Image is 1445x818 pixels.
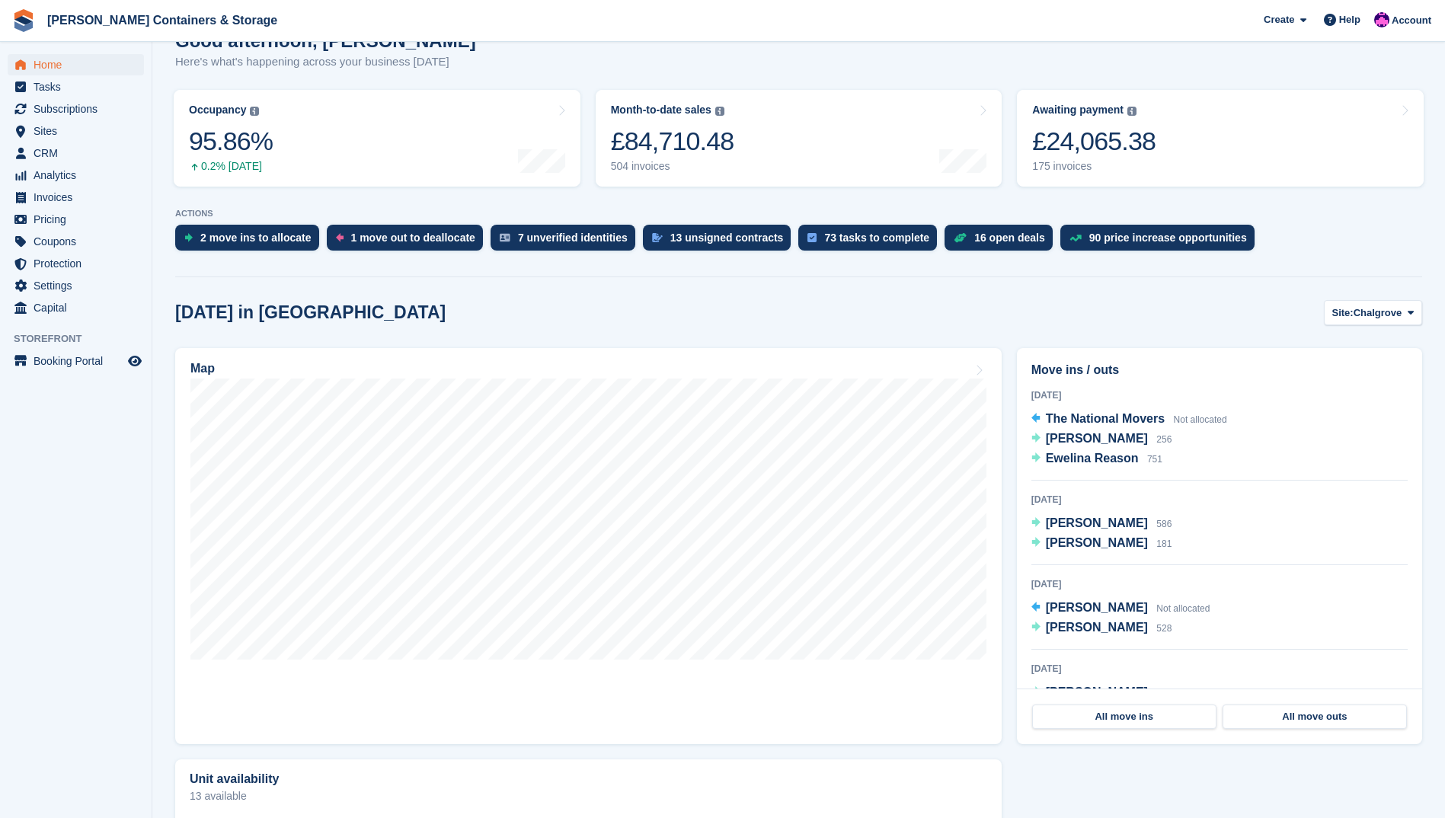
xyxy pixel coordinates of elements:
img: Nathan Edwards [1374,12,1389,27]
span: 181 [1156,538,1172,549]
span: Sites [34,120,125,142]
span: [PERSON_NAME] [1046,621,1148,634]
div: 7 unverified identities [518,232,628,244]
div: 2 move ins to allocate [200,232,312,244]
div: [DATE] [1031,388,1408,402]
span: CRM [34,142,125,164]
p: 13 available [190,791,987,801]
span: 528 [1156,623,1172,634]
h2: Unit availability [190,772,279,786]
img: icon-info-grey-7440780725fd019a000dd9b08b2336e03edf1995a4989e88bcd33f0948082b44.svg [715,107,724,116]
a: The National Movers Not allocated [1031,410,1227,430]
img: verify_identity-adf6edd0f0f0b5bbfe63781bf79b02c33cf7c696d77639b501bdc392416b5a36.svg [500,233,510,242]
div: £84,710.48 [611,126,734,157]
a: menu [8,350,144,372]
span: Ewelina Reason [1046,452,1139,465]
span: Subscriptions [34,98,125,120]
img: icon-info-grey-7440780725fd019a000dd9b08b2336e03edf1995a4989e88bcd33f0948082b44.svg [1127,107,1136,116]
h2: Move ins / outs [1031,361,1408,379]
span: Create [1264,12,1294,27]
a: menu [8,187,144,208]
a: Month-to-date sales £84,710.48 504 invoices [596,90,1002,187]
span: Settings [34,275,125,296]
span: Not allocated [1156,603,1210,614]
div: 0.2% [DATE] [189,160,273,173]
a: 90 price increase opportunities [1060,225,1262,258]
img: stora-icon-8386f47178a22dfd0bd8f6a31ec36ba5ce8667c1dd55bd0f319d3a0aa187defe.svg [12,9,35,32]
a: menu [8,98,144,120]
div: [DATE] [1031,493,1408,506]
span: Not allocated [1174,414,1227,425]
a: [PERSON_NAME] 181 [1031,534,1172,554]
a: Awaiting payment £24,065.38 175 invoices [1017,90,1424,187]
span: Pricing [34,209,125,230]
a: Occupancy 95.86% 0.2% [DATE] [174,90,580,187]
a: All move ins [1032,705,1216,729]
button: Site: Chalgrove [1324,300,1423,325]
div: Occupancy [189,104,246,117]
img: contract_signature_icon-13c848040528278c33f63329250d36e43548de30e8caae1d1a13099fd9432cc5.svg [652,233,663,242]
div: £24,065.38 [1032,126,1156,157]
span: Help [1339,12,1360,27]
img: deal-1b604bf984904fb50ccaf53a9ad4b4a5d6e5aea283cecdc64d6e3604feb123c2.svg [954,232,967,243]
a: All move outs [1223,705,1407,729]
a: 73 tasks to complete [798,225,945,258]
div: [DATE] [1031,662,1408,676]
a: [PERSON_NAME] Containers & Storage [41,8,283,33]
img: task-75834270c22a3079a89374b754ae025e5fb1db73e45f91037f5363f120a921f8.svg [807,233,817,242]
a: menu [8,54,144,75]
span: Analytics [34,165,125,186]
span: Booking Portal [34,350,125,372]
a: 2 move ins to allocate [175,225,327,258]
span: Coupons [34,231,125,252]
span: Chalgrove [1354,305,1402,321]
a: Map [175,348,1002,744]
div: Awaiting payment [1032,104,1124,117]
span: 586 [1156,519,1172,529]
a: 13 unsigned contracts [643,225,799,258]
span: The National Movers [1046,412,1165,425]
span: Home [34,54,125,75]
a: [PERSON_NAME] 586 [1031,514,1172,534]
a: Preview store [126,352,144,370]
a: menu [8,120,144,142]
a: menu [8,209,144,230]
a: 16 open deals [945,225,1060,258]
p: ACTIONS [175,209,1422,219]
span: [PERSON_NAME] [1046,516,1148,529]
div: Month-to-date sales [611,104,711,117]
div: 1 move out to deallocate [351,232,475,244]
span: Tasks [34,76,125,97]
div: 175 invoices [1032,160,1156,173]
div: 90 price increase opportunities [1089,232,1247,244]
a: menu [8,165,144,186]
div: 13 unsigned contracts [670,232,784,244]
a: menu [8,76,144,97]
div: 16 open deals [974,232,1045,244]
a: [PERSON_NAME] 256 [1031,430,1172,449]
h2: [DATE] in [GEOGRAPHIC_DATA] [175,302,446,323]
span: Capital [34,297,125,318]
img: icon-info-grey-7440780725fd019a000dd9b08b2336e03edf1995a4989e88bcd33f0948082b44.svg [250,107,259,116]
span: [PERSON_NAME] [1046,601,1148,614]
span: 256 [1156,434,1172,445]
a: [PERSON_NAME] Not allocated [1031,599,1210,618]
a: menu [8,297,144,318]
a: menu [8,275,144,296]
div: 504 invoices [611,160,734,173]
a: 1 move out to deallocate [327,225,491,258]
span: Protection [34,253,125,274]
a: menu [8,231,144,252]
a: [PERSON_NAME] 528 [1031,618,1172,638]
img: price_increase_opportunities-93ffe204e8149a01c8c9dc8f82e8f89637d9d84a8eef4429ea346261dce0b2c0.svg [1069,235,1082,241]
a: [PERSON_NAME] Not allocated [1031,683,1210,703]
span: Site: [1332,305,1354,321]
a: menu [8,142,144,164]
a: menu [8,253,144,274]
span: 751 [1147,454,1162,465]
div: 73 tasks to complete [824,232,929,244]
span: Account [1392,13,1431,28]
span: [PERSON_NAME] [1046,685,1148,698]
div: [DATE] [1031,577,1408,591]
img: move_ins_to_allocate_icon-fdf77a2bb77ea45bf5b3d319d69a93e2d87916cf1d5bf7949dd705db3b84f3ca.svg [184,233,193,242]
